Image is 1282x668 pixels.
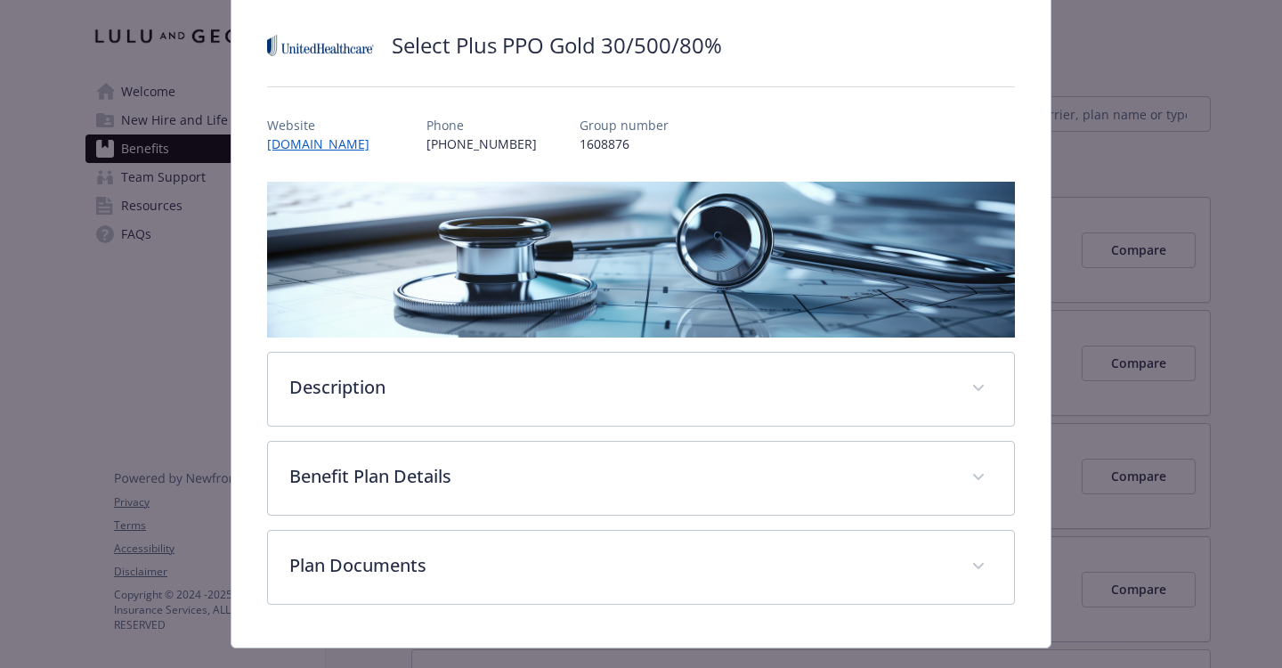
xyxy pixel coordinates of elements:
[289,463,950,490] p: Benefit Plan Details
[289,374,950,401] p: Description
[289,552,950,579] p: Plan Documents
[267,116,384,134] p: Website
[267,135,384,152] a: [DOMAIN_NAME]
[580,116,669,134] p: Group number
[580,134,669,153] p: 1608876
[268,531,1014,604] div: Plan Documents
[426,134,537,153] p: [PHONE_NUMBER]
[267,19,374,72] img: United Healthcare Insurance Company
[392,30,722,61] h2: Select Plus PPO Gold 30/500/80%
[267,182,1015,338] img: banner
[426,116,537,134] p: Phone
[268,353,1014,426] div: Description
[268,442,1014,515] div: Benefit Plan Details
